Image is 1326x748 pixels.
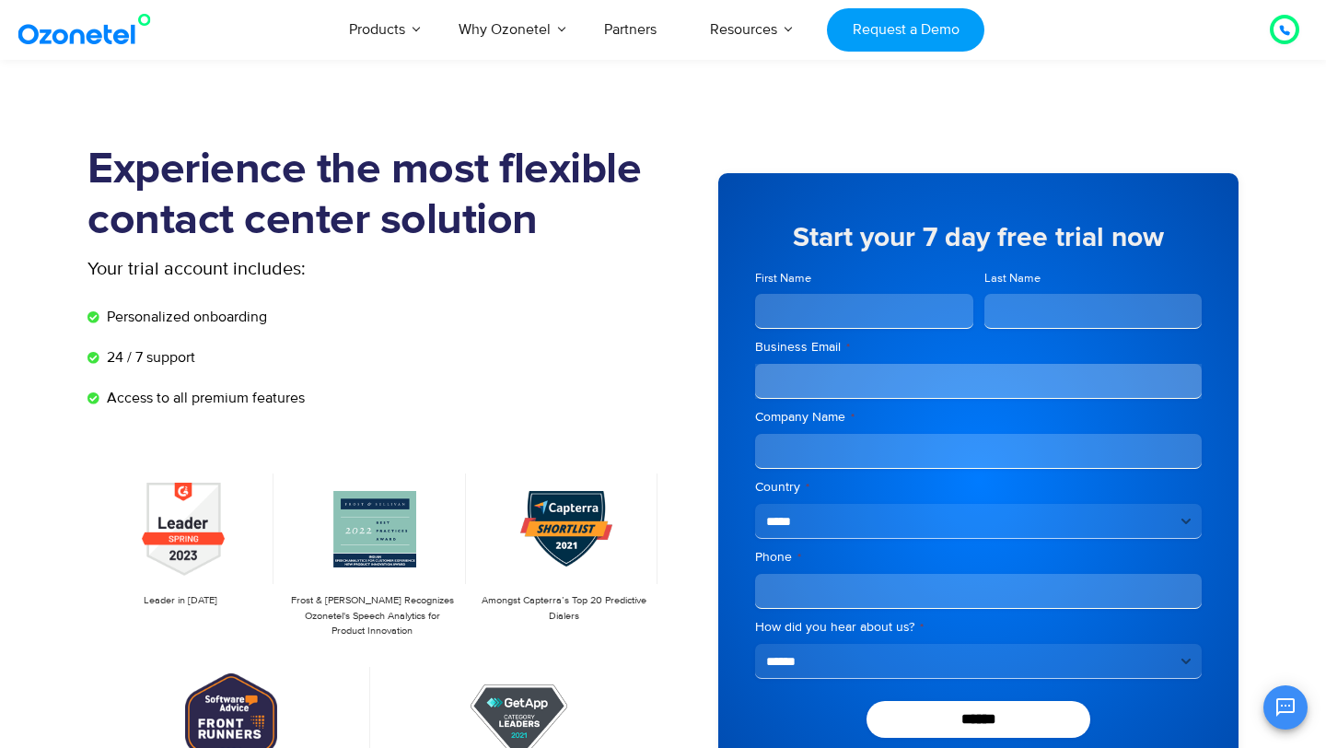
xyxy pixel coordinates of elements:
p: Leader in [DATE] [97,593,264,609]
p: Frost & [PERSON_NAME] Recognizes Ozonetel's Speech Analytics for Product Innovation [288,593,456,639]
h5: Start your 7 day free trial now [755,224,1202,251]
label: First Name [755,270,973,287]
p: Your trial account includes: [87,255,525,283]
label: Country [755,478,1202,497]
label: Business Email [755,338,1202,356]
label: Company Name [755,408,1202,427]
p: Amongst Capterra’s Top 20 Predictive Dialers [481,593,648,624]
label: Last Name [984,270,1203,287]
span: Personalized onboarding [102,306,267,328]
label: Phone [755,548,1202,567]
h1: Experience the most flexible contact center solution [87,145,663,246]
label: How did you hear about us? [755,618,1202,637]
button: Open chat [1263,685,1308,730]
a: Request a Demo [827,8,984,52]
span: 24 / 7 support [102,346,195,368]
span: Access to all premium features [102,387,305,409]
